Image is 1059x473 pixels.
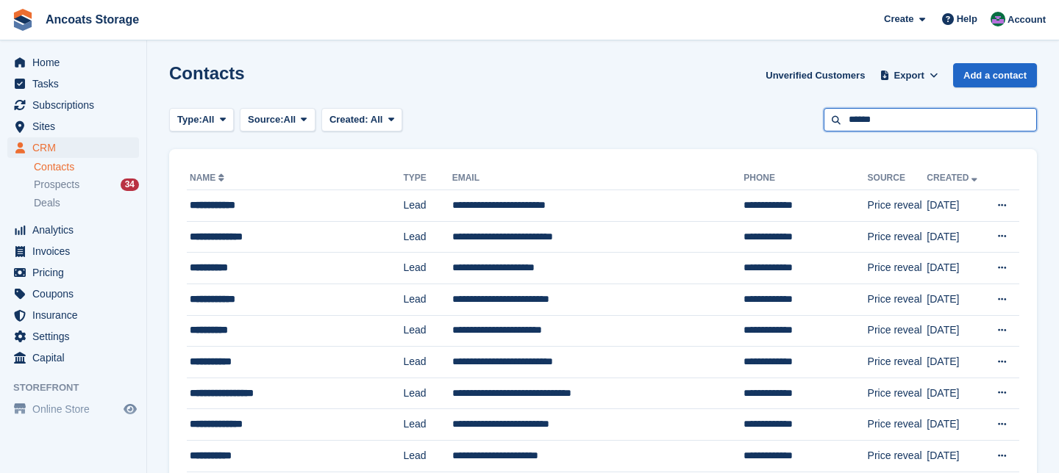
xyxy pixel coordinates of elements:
span: All [371,114,383,125]
a: menu [7,284,139,304]
a: Preview store [121,400,139,418]
td: Price reveal [868,221,927,253]
a: menu [7,262,139,283]
td: Lead [403,409,452,441]
a: Unverified Customers [760,63,871,87]
a: menu [7,326,139,347]
span: Deals [34,196,60,210]
a: Deals [34,195,139,211]
span: Pricing [32,262,121,283]
th: Email [452,167,744,190]
th: Type [403,167,452,190]
td: [DATE] [927,315,985,347]
td: Price reveal [868,347,927,378]
td: Lead [403,378,452,409]
span: CRM [32,137,121,158]
span: Home [32,52,121,73]
td: Lead [403,221,452,253]
button: Created: All [321,108,402,132]
span: Analytics [32,220,121,240]
td: [DATE] [927,347,985,378]
td: Lead [403,190,452,222]
span: Sites [32,116,121,137]
span: Prospects [34,178,79,192]
span: Tasks [32,73,121,94]
td: Lead [403,347,452,378]
img: stora-icon-8386f47178a22dfd0bd8f6a31ec36ba5ce8667c1dd55bd0f319d3a0aa187defe.svg [12,9,34,31]
a: menu [7,241,139,261]
span: Source: [248,112,283,127]
td: Lead [403,284,452,315]
span: Online Store [32,399,121,419]
span: Created: [329,114,368,125]
td: [DATE] [927,190,985,222]
span: Capital [32,347,121,368]
span: Create [884,12,913,26]
a: menu [7,95,139,115]
span: All [202,112,215,127]
a: Prospects 34 [34,177,139,192]
td: Price reveal [868,284,927,315]
a: menu [7,399,139,419]
span: Insurance [32,305,121,325]
a: menu [7,305,139,325]
th: Phone [744,167,867,190]
h1: Contacts [169,63,245,83]
td: [DATE] [927,409,985,441]
td: Lead [403,440,452,472]
span: Type: [177,112,202,127]
td: [DATE] [927,284,985,315]
span: Export [894,68,924,83]
td: Price reveal [868,440,927,472]
span: All [284,112,296,127]
span: Settings [32,326,121,347]
td: Price reveal [868,409,927,441]
span: Storefront [13,380,146,395]
a: Ancoats Storage [40,7,145,32]
span: Help [957,12,977,26]
td: Price reveal [868,315,927,347]
span: Account [1008,12,1046,27]
td: Lead [403,315,452,347]
th: Source [868,167,927,190]
a: menu [7,52,139,73]
a: Name [190,173,227,183]
button: Export [877,63,941,87]
td: [DATE] [927,440,985,472]
div: 34 [121,178,139,191]
a: Add a contact [953,63,1037,87]
td: [DATE] [927,253,985,284]
a: Contacts [34,160,139,174]
span: Invoices [32,241,121,261]
td: Price reveal [868,253,927,284]
a: menu [7,116,139,137]
td: Price reveal [868,190,927,222]
td: [DATE] [927,378,985,409]
a: menu [7,73,139,94]
span: Subscriptions [32,95,121,115]
td: Price reveal [868,378,927,409]
button: Type: All [169,108,234,132]
a: menu [7,137,139,158]
span: Coupons [32,284,121,304]
a: Created [927,173,980,183]
a: menu [7,220,139,240]
td: Lead [403,253,452,284]
a: menu [7,347,139,368]
td: [DATE] [927,221,985,253]
button: Source: All [240,108,315,132]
